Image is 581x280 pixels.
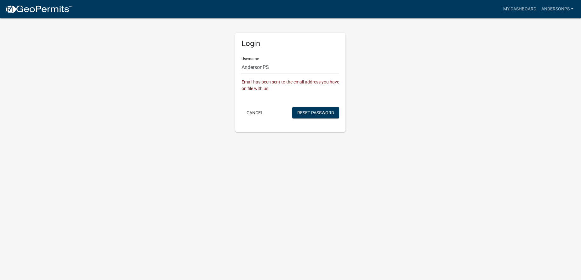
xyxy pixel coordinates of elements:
[242,39,339,48] h5: Login
[501,3,539,15] a: My Dashboard
[242,79,339,92] div: Email has been sent to the email address you have on file with us.
[539,3,576,15] a: AndersonPS
[292,107,339,118] button: Reset Password
[242,107,268,118] button: Cancel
